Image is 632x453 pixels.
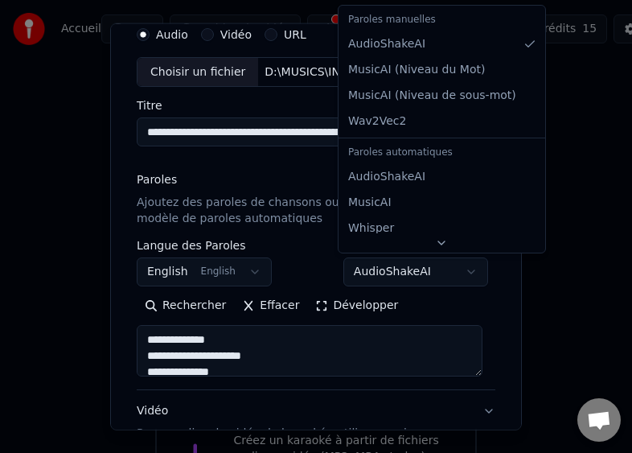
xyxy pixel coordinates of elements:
[342,9,542,31] div: Paroles manuelles
[348,169,425,185] span: AudioShakeAI
[348,113,406,130] span: Wav2Vec2
[342,142,542,164] div: Paroles automatiques
[348,220,394,237] span: Whisper
[348,88,516,104] span: MusicAI ( Niveau de sous-mot )
[348,195,392,211] span: MusicAI
[348,62,485,78] span: MusicAI ( Niveau du Mot )
[348,36,425,52] span: AudioShakeAI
